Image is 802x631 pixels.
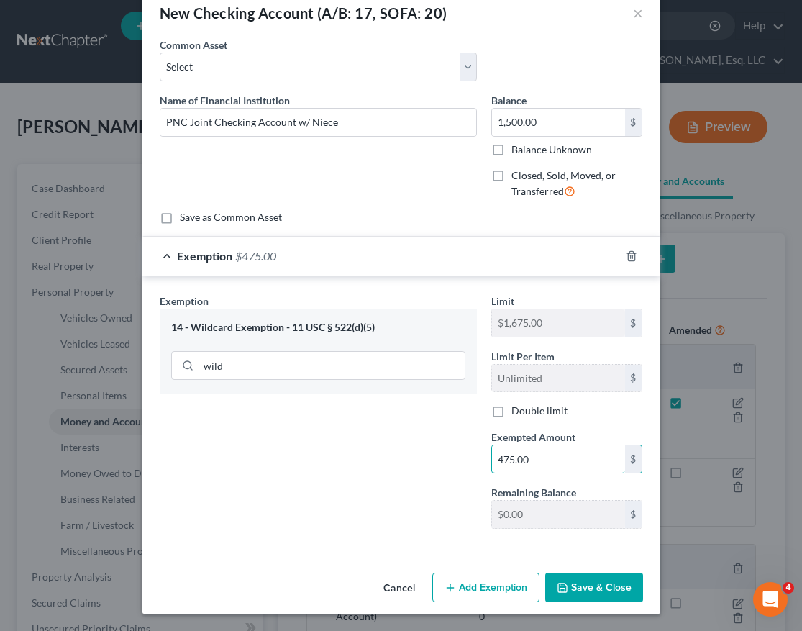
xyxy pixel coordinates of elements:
div: $ [625,309,642,337]
label: Limit Per Item [491,349,555,364]
button: Save & Close [545,573,643,603]
label: Remaining Balance [491,485,576,500]
button: Add Exemption [432,573,539,603]
div: $ [625,365,642,392]
div: 14 - Wildcard Exemption - 11 USC § 522(d)(5) [171,321,465,335]
label: Save as Common Asset [180,210,282,224]
label: Common Asset [160,37,227,53]
span: Exempted Amount [491,431,575,443]
input: 0.00 [492,445,625,473]
div: New Checking Account (A/B: 17, SOFA: 20) [160,3,447,23]
span: Exemption [177,249,232,263]
span: Exemption [160,295,209,307]
label: Balance [491,93,527,108]
div: $ [625,445,642,473]
div: $ [625,501,642,528]
span: Closed, Sold, Moved, or Transferred [511,169,616,197]
div: $ [625,109,642,136]
input: 0.00 [492,109,625,136]
input: -- [492,365,625,392]
span: Name of Financial Institution [160,94,290,106]
input: Search exemption rules... [199,352,465,379]
span: Limit [491,295,514,307]
label: Balance Unknown [511,142,592,157]
button: × [633,4,643,22]
label: Double limit [511,404,568,418]
span: $475.00 [235,249,276,263]
input: -- [492,501,625,528]
iframe: Intercom live chat [753,582,788,617]
span: 4 [783,582,794,594]
input: -- [492,309,625,337]
input: Enter name... [160,109,476,136]
button: Cancel [372,574,427,603]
